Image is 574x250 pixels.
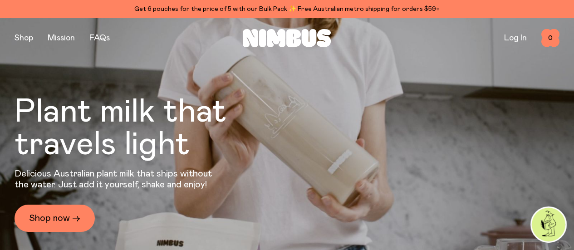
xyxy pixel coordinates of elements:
[15,205,95,232] a: Shop now →
[541,29,559,47] button: 0
[504,34,527,42] a: Log In
[15,4,559,15] div: Get 6 pouches for the price of 5 with our Bulk Pack ✨ Free Australian metro shipping for orders $59+
[48,34,75,42] a: Mission
[15,168,218,190] p: Delicious Australian plant milk that ships without the water. Just add it yourself, shake and enjoy!
[532,208,565,241] img: agent
[15,96,276,161] h1: Plant milk that travels light
[89,34,110,42] a: FAQs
